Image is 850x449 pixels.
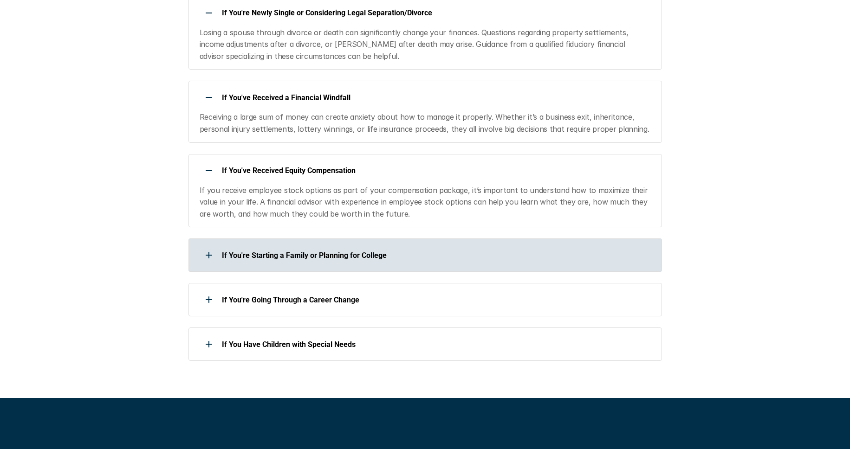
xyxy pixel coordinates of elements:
[222,295,650,304] p: If You're Going Through a Career Change
[222,251,650,260] p: If You're Starting a Family or Planning for College
[222,340,650,349] p: If You Have Children with Special Needs
[222,8,650,17] p: If You're Newly Single or Considering Legal Separation/Divorce
[200,111,650,135] p: Receiving a large sum of money can create anxiety about how to manage it properly. Whether it’s a...
[222,166,650,175] p: If You've Received Equity Compensation
[222,93,650,102] p: If You've Received a Financial Windfall
[200,27,650,63] p: Losing a spouse through divorce or death can significantly change your finances. Questions regard...
[200,185,650,220] p: If you receive employee stock options as part of your compensation package, it’s important to und...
